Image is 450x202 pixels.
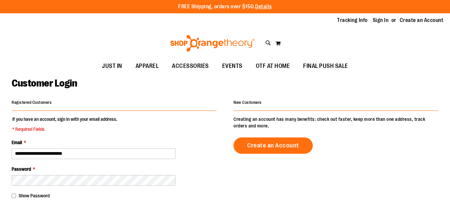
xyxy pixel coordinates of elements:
a: OTF AT HOME [249,59,297,74]
strong: Registered Customers [12,100,52,105]
a: EVENTS [216,59,249,74]
span: OTF AT HOME [256,59,290,74]
span: Create an Account [247,142,299,149]
a: ACCESSORIES [165,59,216,74]
span: EVENTS [222,59,242,74]
span: Password [12,166,31,172]
p: FREE Shipping, orders over $150. [178,3,272,11]
a: APPAREL [129,59,166,74]
p: Creating an account has many benefits: check out faster, keep more than one address, track orders... [233,116,438,129]
legend: If you have an account, sign in with your email address. [12,116,118,132]
span: Customer Login [12,78,77,89]
span: Email [12,140,22,145]
img: Shop Orangetheory [169,35,255,52]
span: Show Password [19,193,50,198]
a: Sign In [373,17,389,24]
a: Details [255,4,272,10]
strong: New Customers [233,100,262,105]
a: Create an Account [400,17,444,24]
span: * Required Fields [12,126,117,132]
a: Create an Account [233,137,313,154]
span: FINAL PUSH SALE [303,59,348,74]
span: APPAREL [136,59,159,74]
a: FINAL PUSH SALE [296,59,355,74]
span: ACCESSORIES [172,59,209,74]
a: JUST IN [95,59,129,74]
span: JUST IN [102,59,122,74]
a: Tracking Info [337,17,368,24]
